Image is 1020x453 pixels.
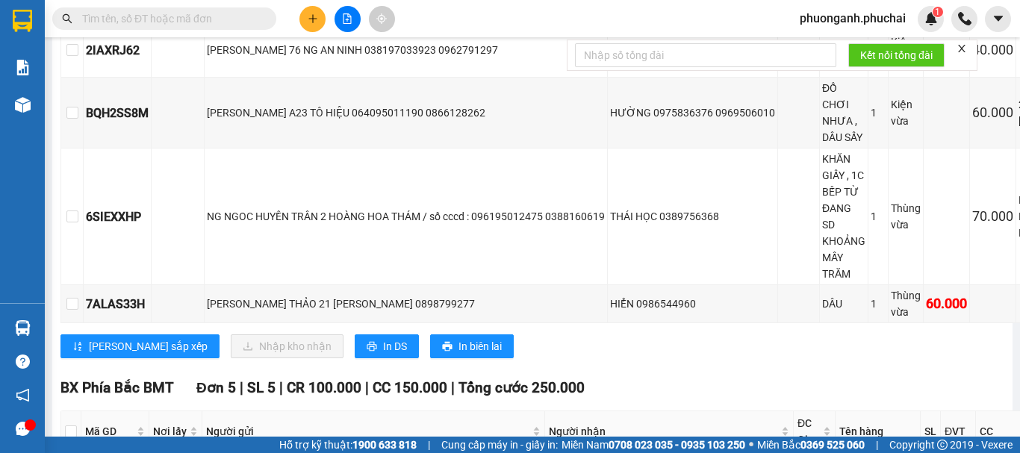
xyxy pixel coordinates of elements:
[287,379,361,396] span: CR 100.000
[985,6,1011,32] button: caret-down
[992,12,1005,25] span: caret-down
[562,437,745,453] span: Miền Nam
[84,149,152,285] td: 6SIEXXHP
[860,47,933,63] span: Kết nối tổng đài
[441,437,558,453] span: Cung cấp máy in - giấy in:
[972,40,1013,60] div: 40.000
[549,423,778,440] span: Người nhận
[16,422,30,436] span: message
[367,341,377,353] span: printer
[848,43,945,67] button: Kết nối tổng đài
[871,296,886,312] div: 1
[822,151,865,282] div: KHĂN GIẤY , 1C BẾP TỪ ĐANG SD KHOẢNG MẤY TRĂM
[342,13,352,24] span: file-add
[958,12,971,25] img: phone-icon
[196,379,236,396] span: Đơn 5
[458,338,502,354] span: In biên lai
[86,207,149,226] div: 6SIEXXHP
[369,6,395,32] button: aim
[921,411,941,452] th: SL
[15,60,31,75] img: solution-icon
[383,338,407,354] span: In DS
[15,320,31,336] img: warehouse-icon
[206,423,529,440] span: Người gửi
[891,287,921,320] div: Thùng vừa
[60,334,220,358] button: sort-ascending[PERSON_NAME] sắp xếp
[86,41,149,60] div: 2IAXRJ62
[231,334,343,358] button: downloadNhập kho nhận
[937,440,948,450] span: copyright
[89,338,208,354] span: [PERSON_NAME] sắp xếp
[609,439,745,451] strong: 0708 023 035 - 0935 103 250
[207,208,605,225] div: NG NGOC HUYỀN TRÂN 2 HOÀNG HOA THÁM / số cccd : 096195012475 0388160619
[72,341,83,353] span: sort-ascending
[822,296,865,312] div: DÂU
[451,379,455,396] span: |
[749,442,753,448] span: ⚪️
[822,80,865,146] div: ĐỒ CHƠI NHƯA , DÂU SẤY
[352,439,417,451] strong: 1900 633 818
[933,7,943,17] sup: 1
[376,13,387,24] span: aim
[972,102,1013,123] div: 60.000
[935,7,940,17] span: 1
[84,23,152,78] td: 2IAXRJ62
[82,10,258,27] input: Tìm tên, số ĐT hoặc mã đơn
[575,43,836,67] input: Nhập số tổng đài
[84,285,152,323] td: 7ALAS33H
[247,379,276,396] span: SL 5
[86,104,149,122] div: BQH2SS8M
[13,10,32,32] img: logo-vxr
[610,104,775,121] div: HƯỜNG 0975836376 0969506010
[871,208,886,225] div: 1
[62,13,72,24] span: search
[16,388,30,402] span: notification
[207,104,605,121] div: [PERSON_NAME] A23 TÔ HIỆU 064095011190 0866128262
[924,12,938,25] img: icon-new-feature
[797,415,820,448] span: ĐC Giao
[85,423,134,440] span: Mã GD
[788,9,918,28] span: phuonganh.phuchai
[16,354,30,369] span: question-circle
[800,439,865,451] strong: 0369 525 060
[458,379,585,396] span: Tổng cước 250.000
[355,334,419,358] button: printerIn DS
[442,341,453,353] span: printer
[279,379,283,396] span: |
[757,437,865,453] span: Miền Bắc
[86,295,149,313] div: 7ALAS33H
[240,379,243,396] span: |
[957,43,967,54] span: close
[941,411,976,452] th: ĐVT
[279,437,417,453] span: Hỗ trợ kỹ thuật:
[365,379,369,396] span: |
[15,97,31,113] img: warehouse-icon
[876,437,878,453] span: |
[871,104,886,121] div: 1
[308,13,318,24] span: plus
[60,379,174,396] span: BX Phía Bắc BMT
[891,200,921,233] div: Thùng vừa
[836,411,921,452] th: Tên hàng
[84,78,152,149] td: BQH2SS8M
[299,6,326,32] button: plus
[610,296,775,312] div: HIỂN 0986544960
[335,6,361,32] button: file-add
[153,423,187,440] span: Nơi lấy
[428,437,430,453] span: |
[891,96,921,129] div: Kiện vừa
[610,208,775,225] div: THÁI HỌC 0389756368
[373,379,447,396] span: CC 150.000
[972,206,1013,227] div: 70.000
[207,296,605,312] div: [PERSON_NAME] THẢO 21 [PERSON_NAME] 0898799277
[207,42,605,58] div: [PERSON_NAME] 76 NG AN NINH 038197033923 0962791297
[926,293,967,314] div: 60.000
[430,334,514,358] button: printerIn biên lai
